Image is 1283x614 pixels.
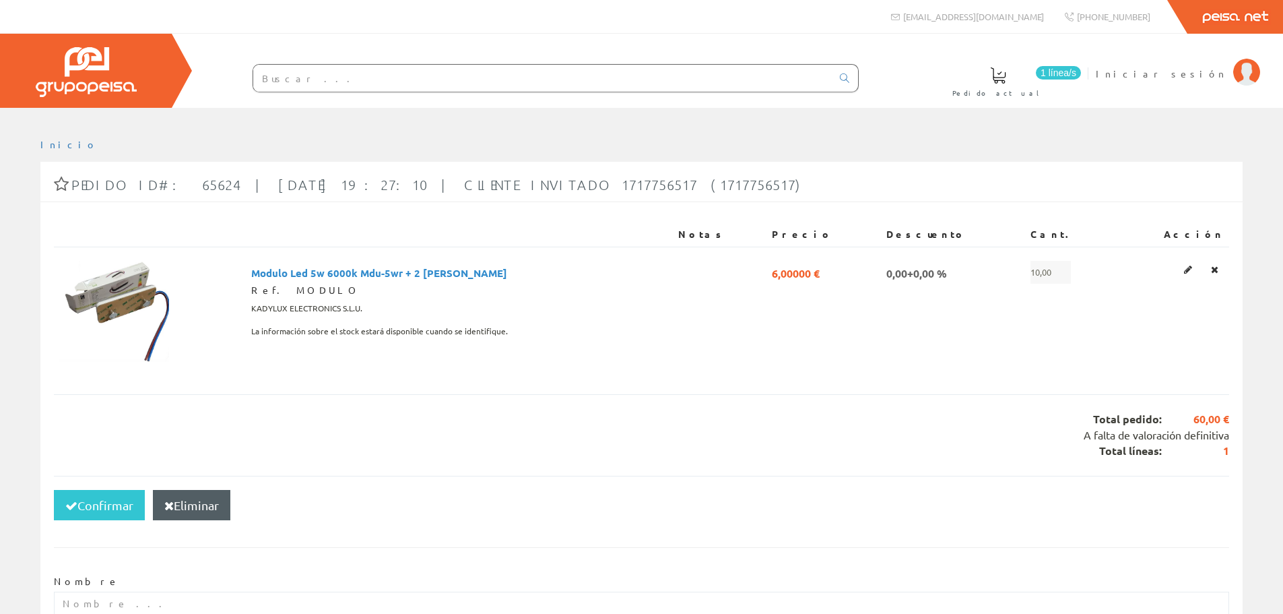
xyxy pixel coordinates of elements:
div: Total pedido: Total líneas: [54,394,1229,476]
span: Modulo Led 5w 6000k Mdu-5wr + 2 [PERSON_NAME] [251,261,507,284]
span: Pedido actual [952,86,1044,100]
label: Nombre [54,575,119,588]
span: [PHONE_NUMBER] [1077,11,1150,22]
span: A falta de valoración definitiva [1084,428,1229,441]
a: 1 línea/s Pedido actual [939,56,1084,105]
span: 1 línea/s [1036,66,1081,80]
span: Iniciar sesión [1096,67,1226,80]
span: [EMAIL_ADDRESS][DOMAIN_NAME] [903,11,1044,22]
span: Pedido ID#: 65624 | [DATE] 19:27:10 | Cliente Invitado 1717756517 (1717756517) [71,177,805,193]
a: Eliminar [1207,261,1222,278]
span: 10,00 [1030,261,1071,284]
span: 0,00+0,00 % [886,261,947,284]
img: Grupo Peisa [36,47,137,97]
span: KADYLUX ELECTRONICS S.L.U. [251,297,362,320]
a: Inicio [40,138,98,150]
span: 60,00 € [1162,412,1229,427]
span: 1 [1162,443,1229,459]
span: La información sobre el stock estará disponible cuando se identifique. [251,320,508,343]
th: Precio [766,222,880,247]
button: Confirmar [54,490,145,521]
input: Buscar ... [253,65,832,92]
div: Ref. MODULO [251,284,667,297]
a: Editar [1180,261,1196,278]
a: Iniciar sesión [1096,56,1260,69]
th: Cant. [1025,222,1117,247]
th: Descuento [881,222,1025,247]
img: Foto artículo Modulo Led 5w 6000k Mdu-5wr + 2 Imanes Kadylux (162.63858093126x150) [59,261,169,362]
th: Acción [1116,222,1229,247]
th: Notas [673,222,766,247]
button: Eliminar [153,490,230,521]
span: 6,00000 € [772,261,820,284]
